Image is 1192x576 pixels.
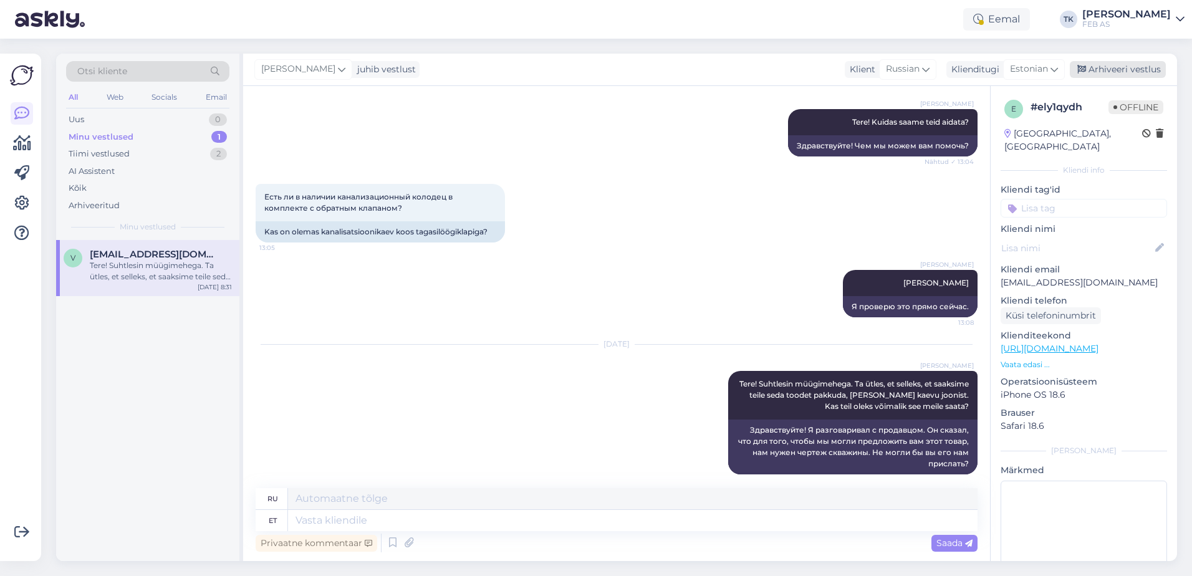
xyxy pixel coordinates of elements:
[69,199,120,212] div: Arhiveeritud
[1001,420,1167,433] p: Safari 18.6
[1004,127,1142,153] div: [GEOGRAPHIC_DATA], [GEOGRAPHIC_DATA]
[69,182,87,194] div: Kõik
[946,63,999,76] div: Klienditugi
[66,89,80,105] div: All
[69,148,130,160] div: Tiimi vestlused
[963,8,1030,31] div: Eemal
[920,361,974,370] span: [PERSON_NAME]
[1001,223,1167,236] p: Kliendi nimi
[210,148,227,160] div: 2
[1082,9,1171,19] div: [PERSON_NAME]
[120,221,176,233] span: Minu vestlused
[256,535,377,552] div: Privaatne kommentaar
[1001,263,1167,276] p: Kliendi email
[728,420,978,474] div: Здравствуйте! Я разговаривал с продавцом. Он сказал, что для того, чтобы мы могли предложить вам ...
[1108,100,1163,114] span: Offline
[198,282,232,292] div: [DATE] 8:31
[1001,276,1167,289] p: [EMAIL_ADDRESS][DOMAIN_NAME]
[1070,61,1166,78] div: Arhiveeri vestlus
[209,113,227,126] div: 0
[352,63,416,76] div: juhib vestlust
[1082,19,1171,29] div: FEB AS
[211,131,227,143] div: 1
[927,318,974,327] span: 13:08
[1001,375,1167,388] p: Operatsioonisüsteem
[77,65,127,78] span: Otsi kliente
[1001,183,1167,196] p: Kliendi tag'id
[149,89,180,105] div: Socials
[90,260,232,282] div: Tere! Suhtlesin müügimehega. Ta ütles, et selleks, et saaksime teile seda toodet pakkuda, [PERSON...
[739,379,971,411] span: Tere! Suhtlesin müügimehega. Ta ütles, et selleks, et saaksime teile seda toodet pakkuda, [PERSON...
[903,278,969,287] span: [PERSON_NAME]
[70,253,75,262] span: v
[1060,11,1077,28] div: TK
[936,537,973,549] span: Saada
[69,131,133,143] div: Minu vestlused
[256,338,978,350] div: [DATE]
[1001,388,1167,401] p: iPhone OS 18.6
[852,117,969,127] span: Tere! Kuidas saame teid aidata?
[1010,62,1048,76] span: Estonian
[104,89,126,105] div: Web
[1001,165,1167,176] div: Kliendi info
[261,62,335,76] span: [PERSON_NAME]
[843,296,978,317] div: Я проверю это прямо сейчас.
[886,62,920,76] span: Russian
[10,64,34,87] img: Askly Logo
[845,63,875,76] div: Klient
[1001,294,1167,307] p: Kliendi telefon
[788,135,978,156] div: Здравствуйте! Чем мы можем вам помочь?
[203,89,229,105] div: Email
[927,475,974,484] span: 8:31
[1001,199,1167,218] input: Lisa tag
[1001,445,1167,456] div: [PERSON_NAME]
[1001,307,1101,324] div: Küsi telefoninumbrit
[256,221,505,242] div: Kas on olemas kanalisatsioonikaev koos tagasilöögiklapiga?
[920,99,974,108] span: [PERSON_NAME]
[925,157,974,166] span: Nähtud ✓ 13:04
[69,113,84,126] div: Uus
[69,165,115,178] div: AI Assistent
[1001,241,1153,255] input: Lisa nimi
[920,260,974,269] span: [PERSON_NAME]
[264,192,454,213] span: Есть ли в наличии канализационный колодец в комплекте с обратным клапаном?
[1001,359,1167,370] p: Vaata edasi ...
[1031,100,1108,115] div: # ely1qydh
[90,249,219,260] span: visiitplus@mail.ru
[267,488,278,509] div: ru
[1001,343,1098,354] a: [URL][DOMAIN_NAME]
[1011,104,1016,113] span: e
[1082,9,1185,29] a: [PERSON_NAME]FEB AS
[269,510,277,531] div: et
[1001,406,1167,420] p: Brauser
[259,243,306,252] span: 13:05
[1001,329,1167,342] p: Klienditeekond
[1001,464,1167,477] p: Märkmed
